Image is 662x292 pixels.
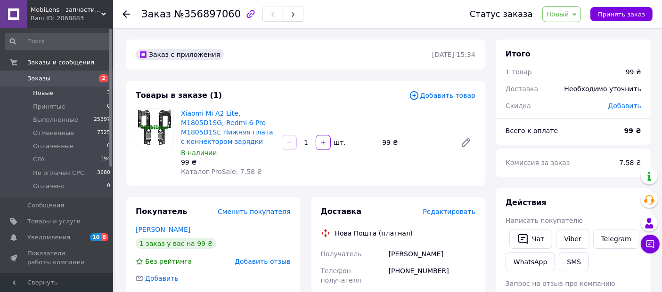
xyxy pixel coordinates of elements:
div: Ваш ID: 2068883 [31,14,113,23]
span: Каталог ProSale: 7.58 ₴ [181,168,262,175]
div: Заказ с приложения [136,49,224,60]
span: 0 [107,103,110,111]
span: Итого [506,49,531,58]
button: Чат [509,229,552,249]
div: Статус заказа [470,9,533,19]
span: Заказы [27,74,50,83]
div: 1 заказ у вас на 99 ₴ [136,238,216,249]
span: 25397 [94,116,110,124]
span: Доставка [506,85,538,93]
span: Доставка [321,207,362,216]
span: Сменить покупателя [218,208,290,215]
span: 194 [100,155,110,164]
div: Нова Пошта (платная) [333,229,415,238]
span: Новый [547,10,569,18]
span: Получатель [321,250,362,258]
span: Всего к оплате [506,127,558,134]
span: Редактировать [423,208,475,215]
span: Добавить [145,275,178,282]
span: 8 [101,233,108,241]
span: Заказы и сообщения [27,58,94,67]
span: Скидка [506,102,531,110]
span: MobiLens - запчасти для мобильных и планшетов [31,6,101,14]
span: Сообщения [27,201,64,210]
span: Комиссия за заказ [506,159,570,166]
span: Оплаченные [33,142,74,150]
span: Не оплачен CPC [33,169,84,177]
span: Добавить отзыв [235,258,290,265]
div: [PERSON_NAME] [387,245,477,262]
a: Viber [556,229,589,249]
span: 10 [90,233,101,241]
span: Уведомления [27,233,70,242]
span: CPA [33,155,45,164]
a: Xiaomi Mi A2 Lite, M1805D1SG, Redmi 6 Pro M1805D1SE Нижняя плата с коннектором зарядки [181,110,273,145]
button: Принять заказ [590,7,653,21]
button: Чат с покупателем [641,235,660,253]
span: Выполненные [33,116,78,124]
div: Необходимо уточнить [559,79,647,99]
span: Оплачено [33,182,65,190]
span: Покупатель [136,207,187,216]
span: Добавить товар [409,90,475,101]
span: Новые [33,89,54,97]
a: [PERSON_NAME] [136,226,190,233]
input: Поиск [5,33,111,50]
span: 0 [107,182,110,190]
span: В наличии [181,149,217,157]
span: 3680 [97,169,110,177]
span: Запрос на отзыв про компанию [506,280,615,287]
span: Принятые [33,103,65,111]
button: SMS [559,253,589,271]
span: 0 [107,142,110,150]
div: Вернуться назад [123,9,130,19]
span: Заказ [141,8,171,20]
span: Добавить [608,102,641,110]
span: Телефон получателя [321,267,361,284]
a: Редактировать [457,133,475,152]
div: [PHONE_NUMBER] [387,262,477,289]
time: [DATE] 15:34 [432,51,475,58]
div: шт. [332,138,347,147]
span: Показатели работы компании [27,249,87,266]
a: Telegram [593,229,639,249]
div: 99 ₴ [626,67,641,77]
span: 7.58 ₴ [620,159,641,166]
span: Товары и услуги [27,217,81,226]
span: 3 [107,89,110,97]
b: 99 ₴ [624,127,641,134]
span: Без рейтинга [145,258,192,265]
span: Отмененные [33,129,74,137]
span: Принять заказ [598,11,645,18]
span: Написать покупателю [506,217,583,224]
span: №356897060 [174,8,241,20]
img: Xiaomi Mi A2 Lite, M1805D1SG, Redmi 6 Pro M1805D1SE Нижняя плата с коннектором зарядки [136,109,173,146]
span: 7525 [97,129,110,137]
div: 99 ₴ [181,158,274,167]
span: Товары в заказе (1) [136,91,222,100]
span: 1 товар [506,68,532,76]
span: Действия [506,198,547,207]
span: 2 [99,74,108,82]
div: 99 ₴ [378,136,453,149]
a: WhatsApp [506,253,555,271]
